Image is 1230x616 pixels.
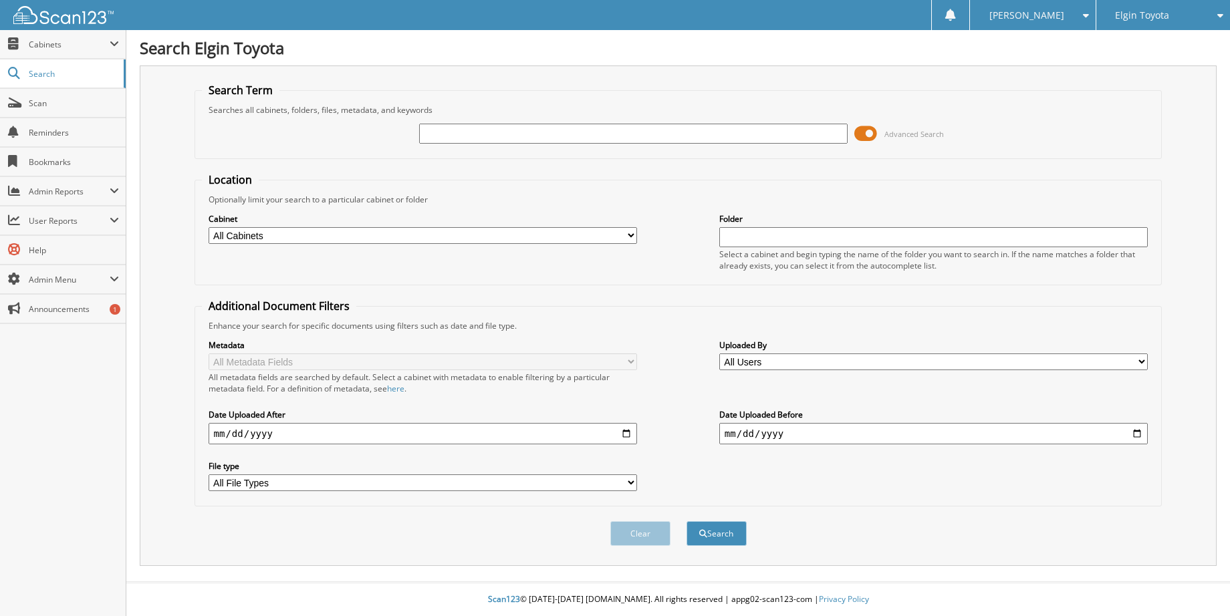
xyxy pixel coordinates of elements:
[202,83,279,98] legend: Search Term
[719,423,1148,444] input: end
[209,423,638,444] input: start
[719,213,1148,224] label: Folder
[29,186,110,197] span: Admin Reports
[719,339,1148,351] label: Uploaded By
[719,249,1148,271] div: Select a cabinet and begin typing the name of the folder you want to search in. If the name match...
[610,521,670,546] button: Clear
[29,127,119,138] span: Reminders
[202,104,1155,116] div: Searches all cabinets, folders, files, metadata, and keywords
[209,371,638,394] div: All metadata fields are searched by default. Select a cabinet with metadata to enable filtering b...
[140,37,1217,59] h1: Search Elgin Toyota
[29,98,119,109] span: Scan
[209,409,638,420] label: Date Uploaded After
[29,156,119,168] span: Bookmarks
[209,213,638,224] label: Cabinet
[989,11,1064,19] span: [PERSON_NAME]
[209,339,638,351] label: Metadata
[209,460,638,472] label: File type
[202,299,356,313] legend: Additional Document Filters
[126,583,1230,616] div: © [DATE]-[DATE] [DOMAIN_NAME]. All rights reserved | appg02-scan123-com |
[29,39,110,50] span: Cabinets
[884,129,944,139] span: Advanced Search
[29,274,110,285] span: Admin Menu
[29,245,119,256] span: Help
[29,215,110,226] span: User Reports
[29,68,117,80] span: Search
[687,521,747,546] button: Search
[202,320,1155,331] div: Enhance your search for specific documents using filters such as date and file type.
[488,593,520,605] span: Scan123
[13,6,114,24] img: scan123-logo-white.svg
[1115,11,1169,19] span: Elgin Toyota
[202,172,259,187] legend: Location
[719,409,1148,420] label: Date Uploaded Before
[1163,552,1230,616] iframe: Chat Widget
[387,383,404,394] a: here
[110,304,120,315] div: 1
[819,593,869,605] a: Privacy Policy
[202,194,1155,205] div: Optionally limit your search to a particular cabinet or folder
[29,303,119,315] span: Announcements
